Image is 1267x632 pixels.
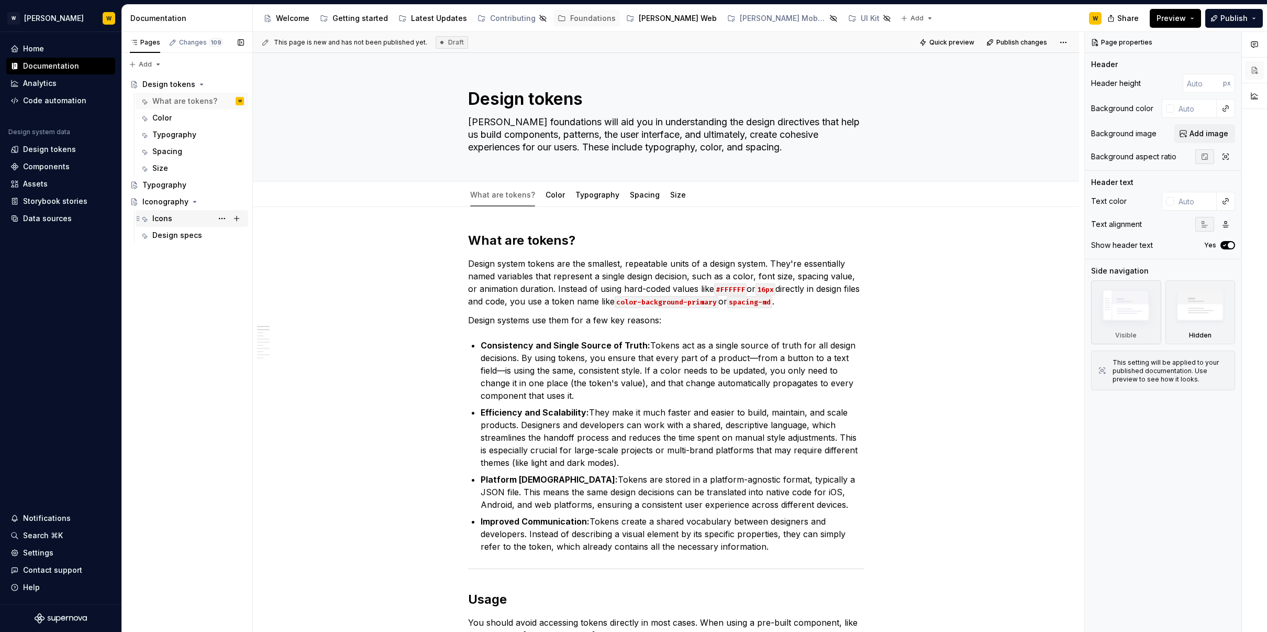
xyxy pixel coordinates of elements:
button: Notifications [6,510,115,527]
div: Typography [142,180,186,190]
div: Background color [1091,103,1153,114]
a: Contributing [473,10,551,27]
div: Changes [179,38,223,47]
div: Side navigation [1091,266,1149,276]
div: W [106,14,112,23]
p: Tokens create a shared vocabulary between designers and developers. Instead of describing a visua... [481,515,864,553]
div: Background aspect ratio [1091,151,1176,162]
code: spacing-md [727,296,772,308]
div: Documentation [130,13,248,24]
a: Components [6,158,115,175]
div: Spacing [626,183,664,205]
code: #FFFFFF [714,284,747,296]
a: Documentation [6,58,115,74]
div: Contact support [23,565,82,575]
a: Size [670,190,686,199]
input: Auto [1174,192,1217,211]
div: Text color [1091,196,1127,206]
span: Publish [1220,13,1248,24]
p: px [1223,79,1231,88]
textarea: Design tokens [466,86,862,112]
p: They make it much faster and easier to build, maintain, and scale products. Designers and develop... [481,406,864,469]
a: Code automation [6,92,115,109]
a: Design specs [136,227,248,244]
div: Hidden [1165,280,1236,344]
div: Data sources [23,213,72,224]
div: Color [541,183,569,205]
div: Design tokens [23,144,76,155]
a: Assets [6,176,115,192]
span: This page is new and has not been published yet. [274,38,427,47]
a: Typography [136,126,248,143]
div: Header height [1091,78,1141,89]
span: Add [910,14,924,23]
p: Tokens act as a single source of truth for all design decisions. By using tokens, you ensure that... [481,339,864,402]
div: Header [1091,59,1118,70]
div: Notifications [23,513,71,524]
div: Typography [152,129,196,140]
a: [PERSON_NAME] Mobile [723,10,842,27]
div: Storybook stories [23,196,87,206]
a: Data sources [6,210,115,227]
div: Search ⌘K [23,530,63,541]
div: Design tokens [142,79,195,90]
textarea: [PERSON_NAME] foundations will aid you in understanding the design directives that help us build ... [466,114,862,156]
div: What are tokens? [466,183,539,205]
div: Text alignment [1091,219,1142,230]
div: Components [23,161,70,172]
svg: Supernova Logo [35,613,87,624]
div: Welcome [276,13,309,24]
div: Header text [1091,177,1133,188]
div: Home [23,43,44,54]
div: Getting started [332,13,388,24]
a: What are tokens?W [136,93,248,110]
p: Design systems use them for a few key reasons: [468,314,864,326]
a: Typography [126,177,248,193]
a: Color [546,190,565,199]
strong: Improved Communication: [481,516,590,527]
div: Contributing [490,13,536,24]
span: Draft [448,38,464,47]
button: W[PERSON_NAME]W [2,7,119,29]
div: Assets [23,179,48,189]
p: Tokens are stored in a platform-agnostic format, typically a JSON file. This means the same desig... [481,473,864,511]
div: Design specs [152,230,202,241]
div: Latest Updates [411,13,467,24]
div: W [7,12,20,25]
div: Analytics [23,78,57,89]
a: Icons [136,210,248,227]
div: [PERSON_NAME] Mobile [740,13,826,24]
a: Spacing [136,143,248,160]
div: Size [666,183,690,205]
div: Page tree [259,8,895,29]
span: Quick preview [929,38,974,47]
a: Settings [6,544,115,561]
span: Add image [1190,128,1228,139]
button: Preview [1150,9,1201,28]
div: Visible [1115,331,1137,340]
strong: Consistency and Single Source of Truth: [481,340,650,351]
div: Pages [130,38,160,47]
button: Help [6,579,115,596]
button: Search ⌘K [6,527,115,544]
a: Storybook stories [6,193,115,210]
button: Publish changes [983,35,1052,50]
div: Code automation [23,95,86,106]
input: Auto [1183,74,1223,93]
span: 109 [209,38,223,47]
button: Add [126,57,165,72]
a: Design tokens [126,76,248,93]
button: Contact support [6,562,115,579]
div: Show header text [1091,240,1153,250]
div: Visible [1091,280,1161,344]
a: Design tokens [6,141,115,158]
span: Share [1117,13,1139,24]
a: Iconography [126,193,248,210]
div: Settings [23,548,53,558]
button: Share [1102,9,1146,28]
div: [PERSON_NAME] [24,13,84,24]
div: Size [152,163,168,173]
div: W [1093,14,1098,23]
a: What are tokens? [470,190,535,199]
